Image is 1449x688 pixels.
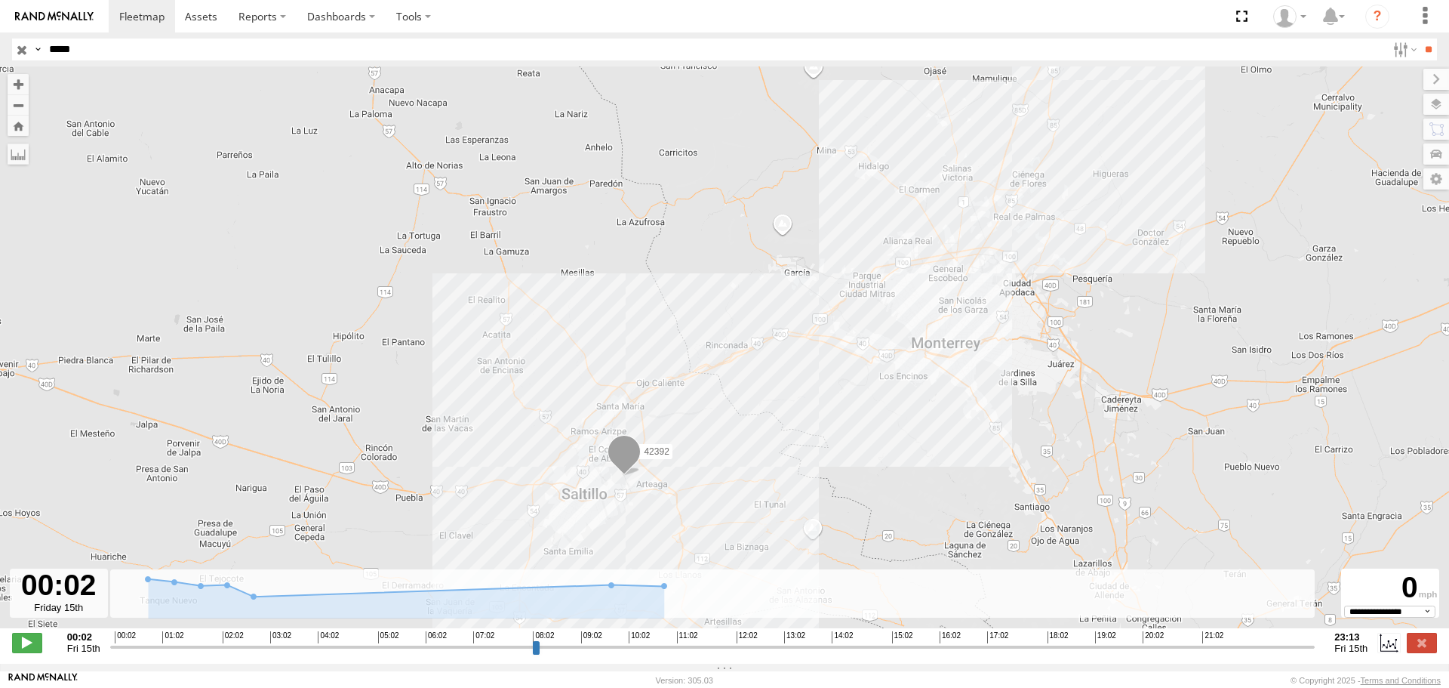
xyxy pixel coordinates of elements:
span: 00:02 [115,631,136,643]
span: 18:02 [1048,631,1069,643]
div: Version: 305.03 [656,676,713,685]
span: Fri 15th Aug 2025 [1334,643,1367,654]
a: Visit our Website [8,673,78,688]
span: 15:02 [892,631,913,643]
span: 13:02 [784,631,805,643]
span: 20:02 [1143,631,1164,643]
button: Zoom in [8,74,29,94]
span: Fri 15th Aug 2025 [67,643,100,654]
span: 02:02 [223,631,244,643]
label: Search Filter Options [1387,39,1420,60]
label: Measure [8,143,29,165]
span: 42392 [644,446,669,456]
strong: 00:02 [67,631,100,643]
img: rand-logo.svg [15,11,94,22]
span: 17:02 [987,631,1008,643]
button: Zoom Home [8,116,29,136]
label: Map Settings [1423,168,1449,190]
span: 21:02 [1202,631,1223,643]
span: 08:02 [533,631,554,643]
span: 09:02 [581,631,602,643]
button: Zoom out [8,94,29,116]
strong: 23:13 [1334,631,1367,643]
span: 12:02 [737,631,758,643]
a: Terms and Conditions [1361,676,1441,685]
span: 04:02 [318,631,339,643]
span: 05:02 [378,631,399,643]
span: 03:02 [270,631,291,643]
span: 07:02 [473,631,494,643]
i: ? [1365,5,1389,29]
span: 06:02 [426,631,447,643]
label: Search Query [32,39,44,60]
span: 01:02 [162,631,183,643]
label: Close [1407,633,1437,653]
span: 19:02 [1095,631,1116,643]
span: 14:02 [832,631,853,643]
span: 16:02 [940,631,961,643]
div: © Copyright 2025 - [1291,676,1441,685]
span: 10:02 [629,631,650,643]
label: Play/Stop [12,633,42,653]
span: 11:02 [677,631,698,643]
div: 0 [1343,571,1437,606]
div: Caseta Laredo TX [1268,5,1312,28]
